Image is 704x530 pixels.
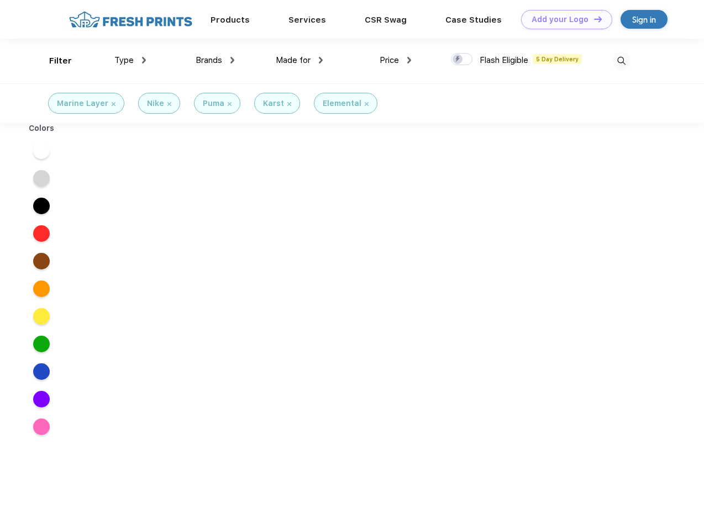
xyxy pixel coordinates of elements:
[228,102,232,106] img: filter_cancel.svg
[276,55,311,65] span: Made for
[621,10,668,29] a: Sign in
[532,15,589,24] div: Add your Logo
[112,102,115,106] img: filter_cancel.svg
[533,54,582,64] span: 5 Day Delivery
[594,16,602,22] img: DT
[49,55,72,67] div: Filter
[407,57,411,63] img: dropdown.png
[288,15,326,25] a: Services
[114,55,134,65] span: Type
[632,13,656,26] div: Sign in
[380,55,399,65] span: Price
[203,98,224,109] div: Puma
[365,102,369,106] img: filter_cancel.svg
[480,55,528,65] span: Flash Eligible
[230,57,234,63] img: dropdown.png
[57,98,108,109] div: Marine Layer
[211,15,250,25] a: Products
[147,98,164,109] div: Nike
[319,57,323,63] img: dropdown.png
[142,57,146,63] img: dropdown.png
[196,55,222,65] span: Brands
[612,52,631,70] img: desktop_search.svg
[323,98,361,109] div: Elemental
[365,15,407,25] a: CSR Swag
[66,10,196,29] img: fo%20logo%202.webp
[263,98,284,109] div: Karst
[167,102,171,106] img: filter_cancel.svg
[287,102,291,106] img: filter_cancel.svg
[20,123,63,134] div: Colors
